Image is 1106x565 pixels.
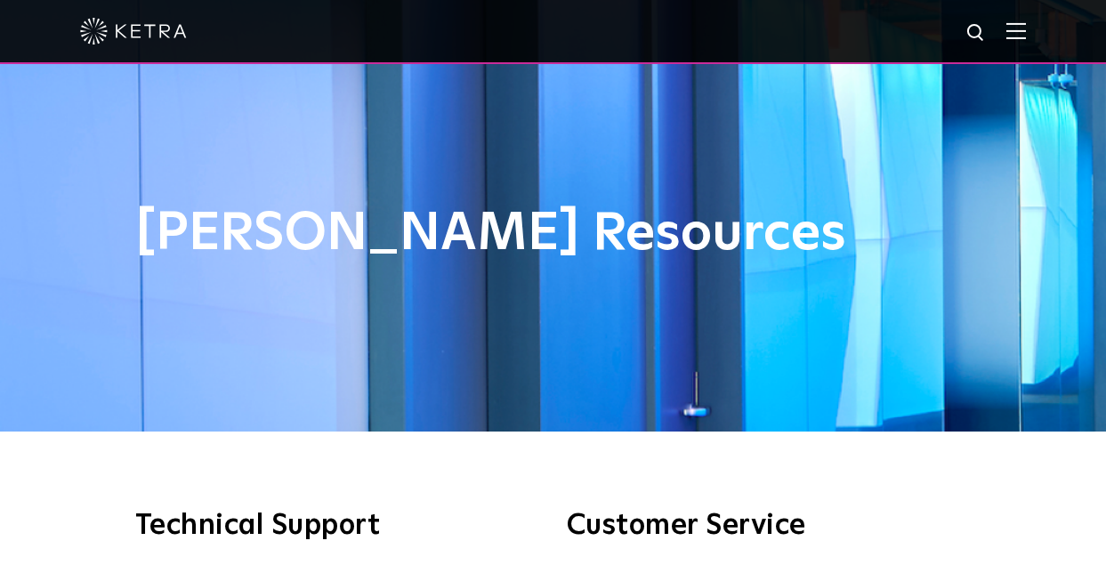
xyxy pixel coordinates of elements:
img: ketra-logo-2019-white [80,18,187,44]
img: search icon [965,22,988,44]
h3: Technical Support [135,512,540,540]
h3: Customer Service [567,512,972,540]
h1: [PERSON_NAME] Resources [135,205,972,263]
img: Hamburger%20Nav.svg [1006,22,1026,39]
